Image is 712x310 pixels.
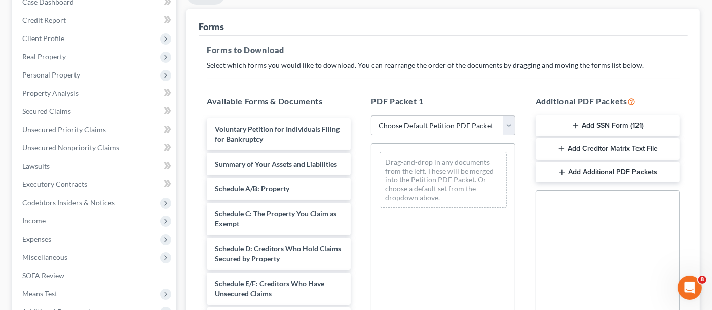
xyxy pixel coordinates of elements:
span: Summary of Your Assets and Liabilities [215,160,337,168]
a: Unsecured Nonpriority Claims [14,139,176,157]
a: Executory Contracts [14,175,176,193]
h5: PDF Packet 1 [371,95,515,107]
a: Secured Claims [14,102,176,121]
button: Add Creditor Matrix Text File [536,138,680,160]
h5: Available Forms & Documents [207,95,351,107]
span: Client Profile [22,34,64,43]
span: Personal Property [22,70,80,79]
span: 8 [698,276,706,284]
span: Voluntary Petition for Individuals Filing for Bankruptcy [215,125,340,143]
span: Secured Claims [22,107,71,115]
a: Unsecured Priority Claims [14,121,176,139]
span: Real Property [22,52,66,61]
div: Forms [199,21,224,33]
a: SOFA Review [14,266,176,285]
span: Executory Contracts [22,180,87,188]
span: Income [22,216,46,225]
span: Credit Report [22,16,66,24]
span: Expenses [22,235,51,243]
span: Unsecured Nonpriority Claims [22,143,119,152]
span: Unsecured Priority Claims [22,125,106,134]
button: Add Additional PDF Packets [536,162,680,183]
iframe: Intercom live chat [678,276,702,300]
button: Add SSN Form (121) [536,115,680,137]
a: Property Analysis [14,84,176,102]
h5: Forms to Download [207,44,680,56]
div: Drag-and-drop in any documents from the left. These will be merged into the Petition PDF Packet. ... [380,152,506,208]
span: Schedule C: The Property You Claim as Exempt [215,209,336,228]
a: Credit Report [14,11,176,29]
a: Lawsuits [14,157,176,175]
span: Lawsuits [22,162,50,170]
h5: Additional PDF Packets [536,95,680,107]
span: Means Test [22,289,57,298]
span: Codebtors Insiders & Notices [22,198,115,207]
p: Select which forms you would like to download. You can rearrange the order of the documents by dr... [207,60,680,70]
span: Schedule D: Creditors Who Hold Claims Secured by Property [215,244,341,263]
span: SOFA Review [22,271,64,280]
span: Schedule E/F: Creditors Who Have Unsecured Claims [215,279,324,298]
span: Miscellaneous [22,253,67,261]
span: Property Analysis [22,89,79,97]
span: Schedule A/B: Property [215,184,289,193]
